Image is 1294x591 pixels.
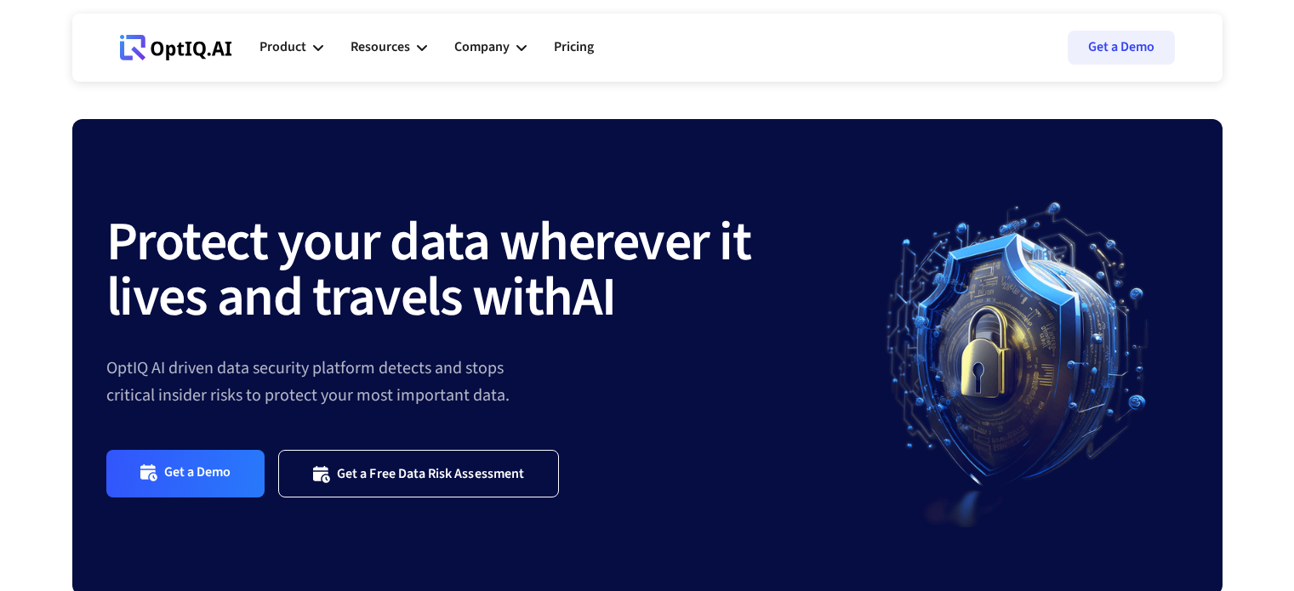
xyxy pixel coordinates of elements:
a: Get a Demo [106,450,265,497]
div: Resources [351,22,427,73]
div: Get a Free Data Risk Assessment [337,465,524,482]
strong: Protect your data wherever it lives and travels with [106,203,751,337]
a: Get a Free Data Risk Assessment [278,450,559,497]
div: Get a Demo [164,463,231,483]
div: Company [454,36,510,59]
a: Webflow Homepage [120,22,232,73]
div: Product [259,36,306,59]
a: Get a Demo [1068,31,1175,65]
div: Company [454,22,527,73]
div: Product [259,22,323,73]
div: OptIQ AI driven data security platform detects and stops critical insider risks to protect your m... [106,355,848,409]
strong: AI [573,259,616,337]
a: Pricing [554,22,594,73]
div: Resources [351,36,410,59]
